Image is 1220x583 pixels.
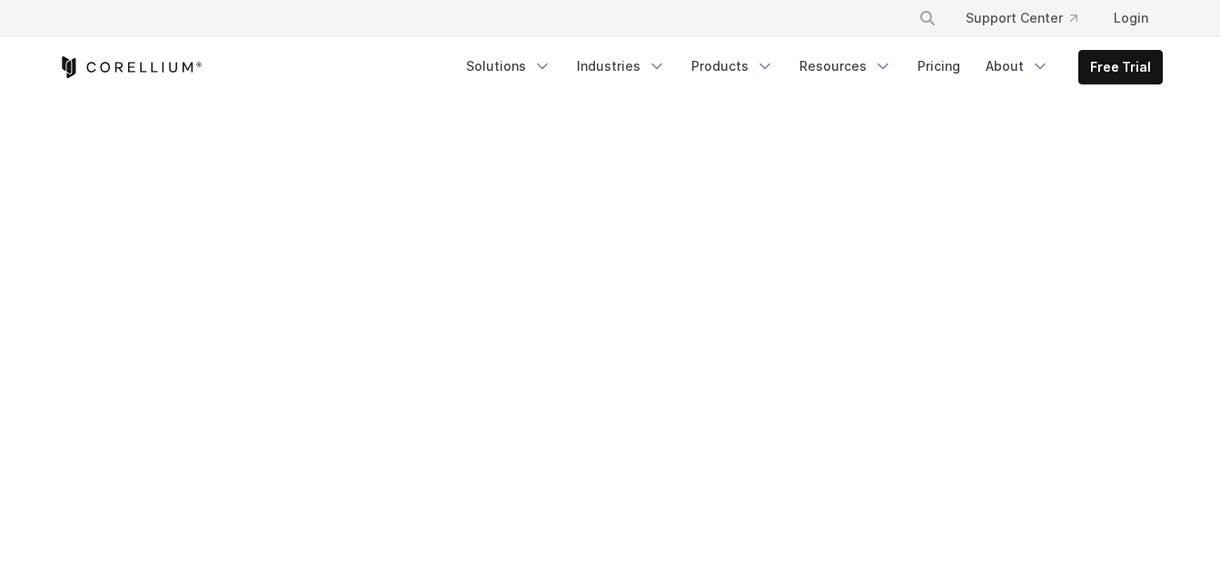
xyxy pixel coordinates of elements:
[975,50,1060,83] a: About
[455,50,562,83] a: Solutions
[1079,51,1162,84] a: Free Trial
[566,50,677,83] a: Industries
[455,50,1163,84] div: Navigation Menu
[897,2,1163,35] div: Navigation Menu
[951,2,1092,35] a: Support Center
[1099,2,1163,35] a: Login
[911,2,944,35] button: Search
[907,50,971,83] a: Pricing
[58,56,203,78] a: Corellium Home
[789,50,903,83] a: Resources
[680,50,785,83] a: Products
